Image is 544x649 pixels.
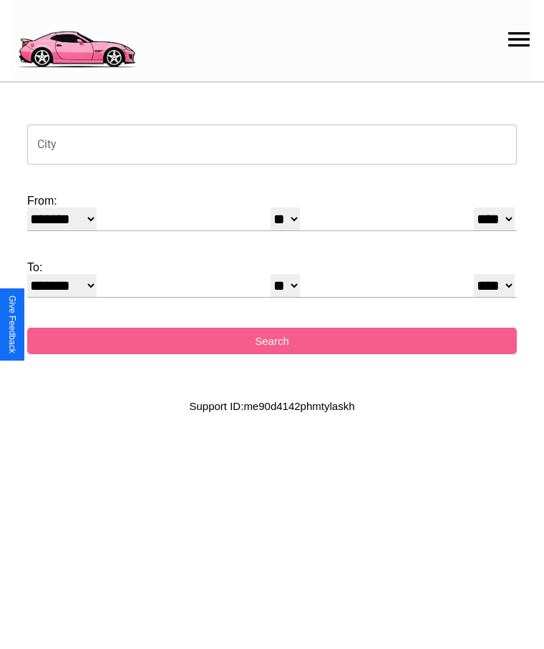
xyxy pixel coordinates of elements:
p: Support ID: me90d4142phmtylaskh [190,396,355,416]
img: logo [11,7,142,72]
label: From: [27,195,517,208]
label: To: [27,261,517,274]
button: Search [27,328,517,354]
div: Give Feedback [7,296,17,353]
